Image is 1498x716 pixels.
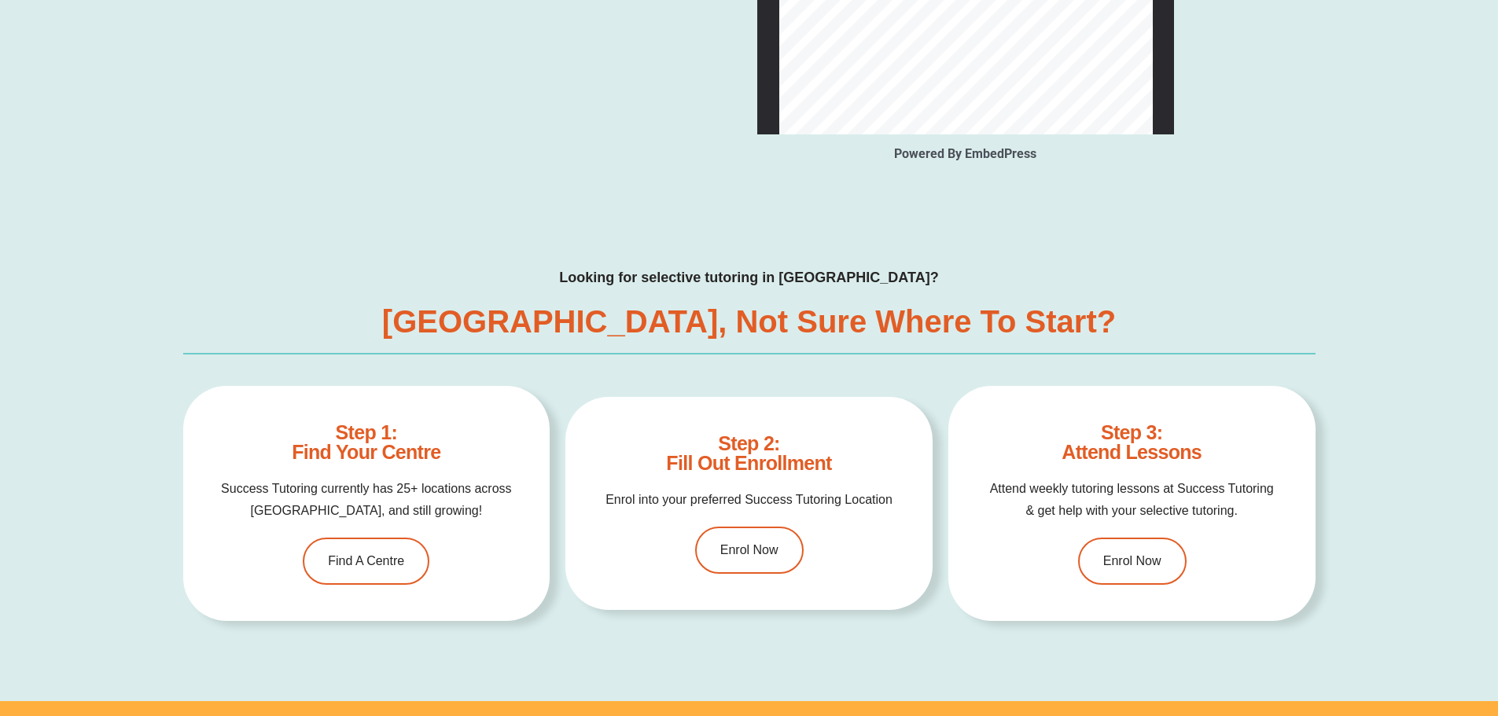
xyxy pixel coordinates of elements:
span: Find A Centre [328,555,404,567]
div: Page ⁨1⁩ [15,13,403,556]
span: Information Booklet [112,210,452,249]
iframe: Chat Widget [1236,538,1498,716]
button: Add or edit images [445,2,467,24]
p: Attend weekly tutoring lessons at Success Tutoring & get help with your selective tutoring. [985,478,1279,522]
span: Give your child the opportunity of a lifetime [66,196,348,210]
span: Give your child the opportunity of a lifetime [67,196,349,211]
button: Draw [423,2,445,24]
p: Powered By EmbedPress [757,142,1174,166]
button: Text [401,2,423,24]
span: Selective Course [139,161,425,200]
p: Enrol into your preferred Success Tutoring Location [602,489,896,511]
h4: Step 3: Attend Lessons [985,423,1279,462]
span: Enrol Now [720,544,778,556]
h4: Step 2: Fill out enrollment [602,434,896,473]
span: Information Booklet [86,152,328,181]
h2: [GEOGRAPHIC_DATA], Not Sure Where to Start? [382,306,1116,337]
p: Success Tutoring currently has 25+ locations across [GEOGRAPHIC_DATA], and still growing! [219,478,513,522]
span: Selective Course [105,117,309,145]
h4: Step 1: Find Your Centre [219,423,513,462]
span: of ⁨13⁩ [165,2,194,24]
span: Give your child the opportunity of a lifetime [84,271,480,291]
a: Enrol Now [1077,538,1186,585]
a: Find A Centre [303,538,429,585]
span: of ⁨13⁩ [94,2,123,24]
h4: Looking for selective tutoring in [GEOGRAPHIC_DATA]? [183,266,1316,290]
span: Information Booklet [87,153,329,182]
span: Enrol Now [1102,555,1161,567]
a: Enrol Now [695,527,804,574]
span: Selective Course [107,119,311,147]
